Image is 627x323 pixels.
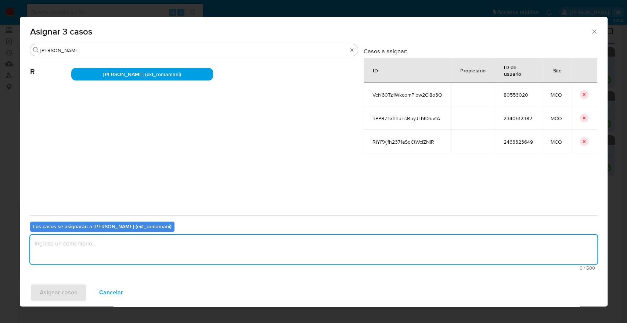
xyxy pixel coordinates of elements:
button: icon-button [580,90,588,99]
span: [PERSON_NAME] (ext_romamani) [103,71,181,78]
input: Buscar analista [40,47,347,54]
span: Asignar 3 casos [30,27,591,36]
span: 2340512382 [504,115,533,122]
div: Site [544,61,570,79]
button: Cancelar [90,284,133,301]
button: Cerrar ventana [591,28,597,35]
span: 2463323649 [504,139,533,145]
span: hPPRZLxhhuFsRuyJLbK2uvtA [372,115,442,122]
div: ID [364,61,387,79]
button: icon-button [580,114,588,122]
span: 80553020 [504,91,533,98]
div: assign-modal [20,17,608,306]
b: Los casos se asignarán a [PERSON_NAME] (ext_romamani) [33,223,172,230]
button: Buscar [33,47,39,53]
span: R [30,56,71,76]
button: Borrar [349,47,355,53]
span: RiYPXjfh2371aSqCtWciZNlR [372,139,442,145]
h3: Casos a asignar: [364,47,597,55]
span: VcN60Tz1WkcomPibw2Cl8o3O [372,91,442,98]
span: MCO [551,139,562,145]
div: [PERSON_NAME] (ext_romamani) [71,68,213,80]
span: Cancelar [99,284,123,301]
div: Propietario [451,61,494,79]
span: MCO [551,91,562,98]
div: ID de usuario [495,58,541,82]
span: MCO [551,115,562,122]
button: icon-button [580,137,588,146]
span: Máximo 500 caracteres [32,266,595,270]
